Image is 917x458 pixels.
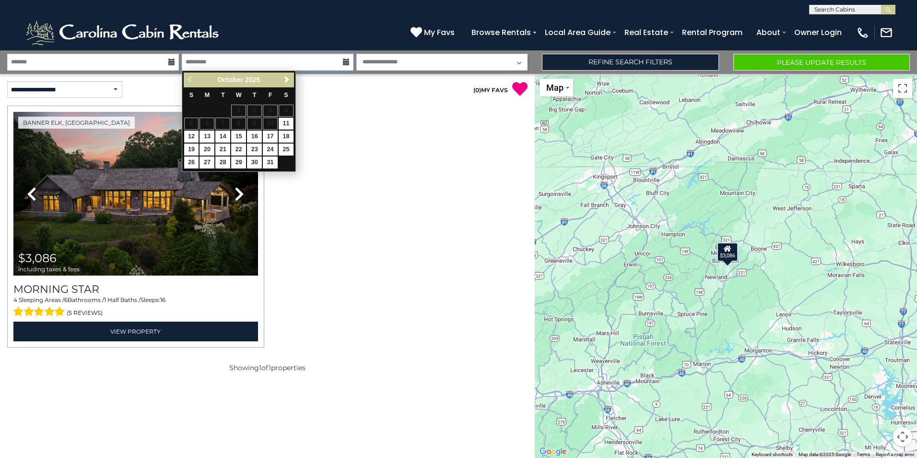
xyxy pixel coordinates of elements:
button: Keyboard shortcuts [752,451,793,458]
a: 18 [279,131,294,143]
span: Saturday [284,92,288,98]
a: 12 [184,131,199,143]
a: 30 [247,157,262,169]
span: 16 [160,296,165,303]
span: (5 reviews) [67,307,103,319]
span: Sunday [189,92,193,98]
span: Monday [205,92,210,98]
span: $3,086 [18,251,57,265]
a: Morning Star [13,283,258,296]
img: Google [537,446,569,458]
a: 15 [231,131,246,143]
a: 25 [279,144,294,156]
a: 22 [231,144,246,156]
a: 17 [263,131,278,143]
img: mail-regular-white.png [880,26,893,39]
span: Map [546,83,564,93]
div: $3,086 [717,242,738,262]
span: Friday [269,92,272,98]
img: phone-regular-white.png [856,26,870,39]
span: ( ) [473,86,481,94]
a: 29 [231,157,246,169]
img: White-1-2.png [24,18,223,47]
a: Real Estate [620,24,673,41]
span: 1 Half Baths / [104,296,141,303]
a: Open this area in Google Maps (opens a new window) [537,446,569,458]
a: Owner Login [789,24,846,41]
a: 27 [200,157,214,169]
a: 14 [215,131,230,143]
span: Next [283,76,291,84]
span: My Favs [424,26,455,38]
span: Map data ©2025 Google [799,452,851,457]
a: 23 [247,144,262,156]
span: including taxes & fees [18,266,80,272]
a: 24 [263,144,278,156]
button: Toggle fullscreen view [893,79,912,98]
a: 13 [200,131,214,143]
a: 26 [184,157,199,169]
span: 0 [475,86,479,94]
img: thumbnail_163276265.jpeg [13,112,258,276]
a: 20 [200,144,214,156]
span: 1 [259,363,261,372]
a: 31 [263,157,278,169]
a: 21 [215,144,230,156]
a: Local Area Guide [540,24,615,41]
a: Terms (opens in new tab) [857,452,870,457]
span: 6 [64,296,68,303]
span: October [217,76,243,84]
a: Report a map error [876,452,914,457]
span: Wednesday [236,92,242,98]
a: Browse Rentals [467,24,536,41]
a: 28 [215,157,230,169]
span: Tuesday [221,92,225,98]
a: About [752,24,785,41]
a: Rental Program [677,24,747,41]
span: Thursday [253,92,257,98]
a: Refine Search Filters [542,54,718,71]
span: 2025 [245,76,260,84]
p: Showing of properties [7,363,528,373]
a: 19 [184,144,199,156]
span: 4 [13,296,17,303]
a: (0)MY FAVS [473,86,508,94]
button: Change map style [540,79,573,96]
a: My Favs [411,26,457,39]
a: 16 [247,131,262,143]
button: Please Update Results [733,54,910,71]
span: 1 [269,363,271,372]
a: 11 [279,118,294,130]
a: Next [281,74,293,86]
button: Map camera controls [893,427,912,446]
a: Banner Elk, [GEOGRAPHIC_DATA] [18,117,135,129]
a: View Property [13,322,258,341]
div: Sleeping Areas / Bathrooms / Sleeps: [13,296,258,319]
